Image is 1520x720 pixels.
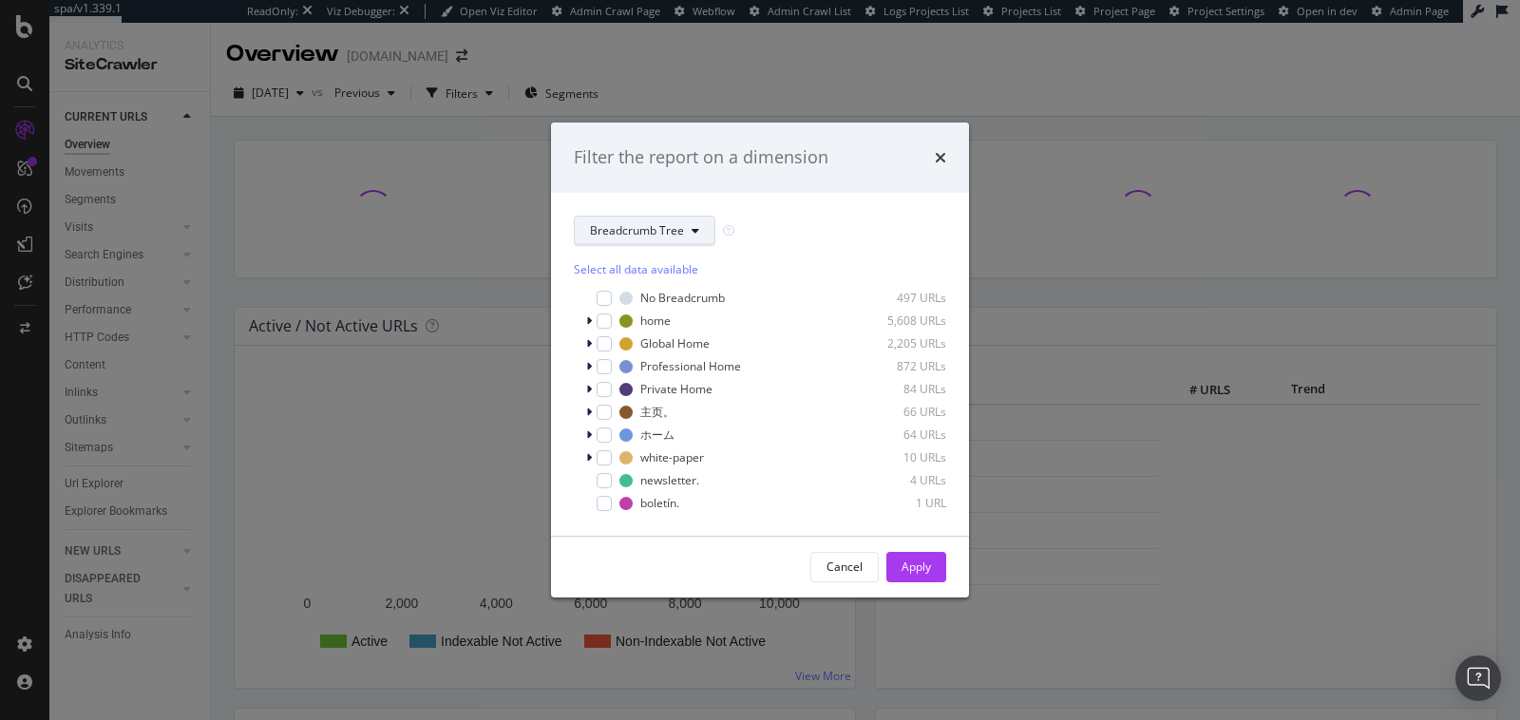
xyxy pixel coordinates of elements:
div: 4 URLs [853,472,946,488]
button: Cancel [810,552,879,582]
div: newsletter. [640,472,699,488]
div: 497 URLs [853,290,946,306]
div: 872 URLs [853,358,946,374]
div: home [640,313,671,329]
div: 5,608 URLs [853,313,946,329]
div: Filter the report on a dimension [574,145,828,170]
button: Breadcrumb Tree [574,216,715,246]
div: 66 URLs [853,404,946,420]
div: 10 URLs [853,449,946,465]
div: Professional Home [640,358,741,374]
div: Apply [902,559,931,575]
span: Breadcrumb Tree [590,222,684,238]
div: ホーム [640,426,674,443]
div: 1 URL [853,495,946,511]
div: modal [551,123,969,597]
div: No Breadcrumb [640,290,725,306]
div: times [935,145,946,170]
div: Cancel [826,559,863,575]
div: 2,205 URLs [853,335,946,351]
div: boletín. [640,495,679,511]
div: white-paper [640,449,704,465]
div: 主页。 [640,404,674,420]
div: Private Home [640,381,712,397]
button: Apply [886,552,946,582]
div: 64 URLs [853,426,946,443]
div: Open Intercom Messenger [1455,655,1501,701]
div: Global Home [640,335,710,351]
div: Select all data available [574,261,946,277]
div: 84 URLs [853,381,946,397]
